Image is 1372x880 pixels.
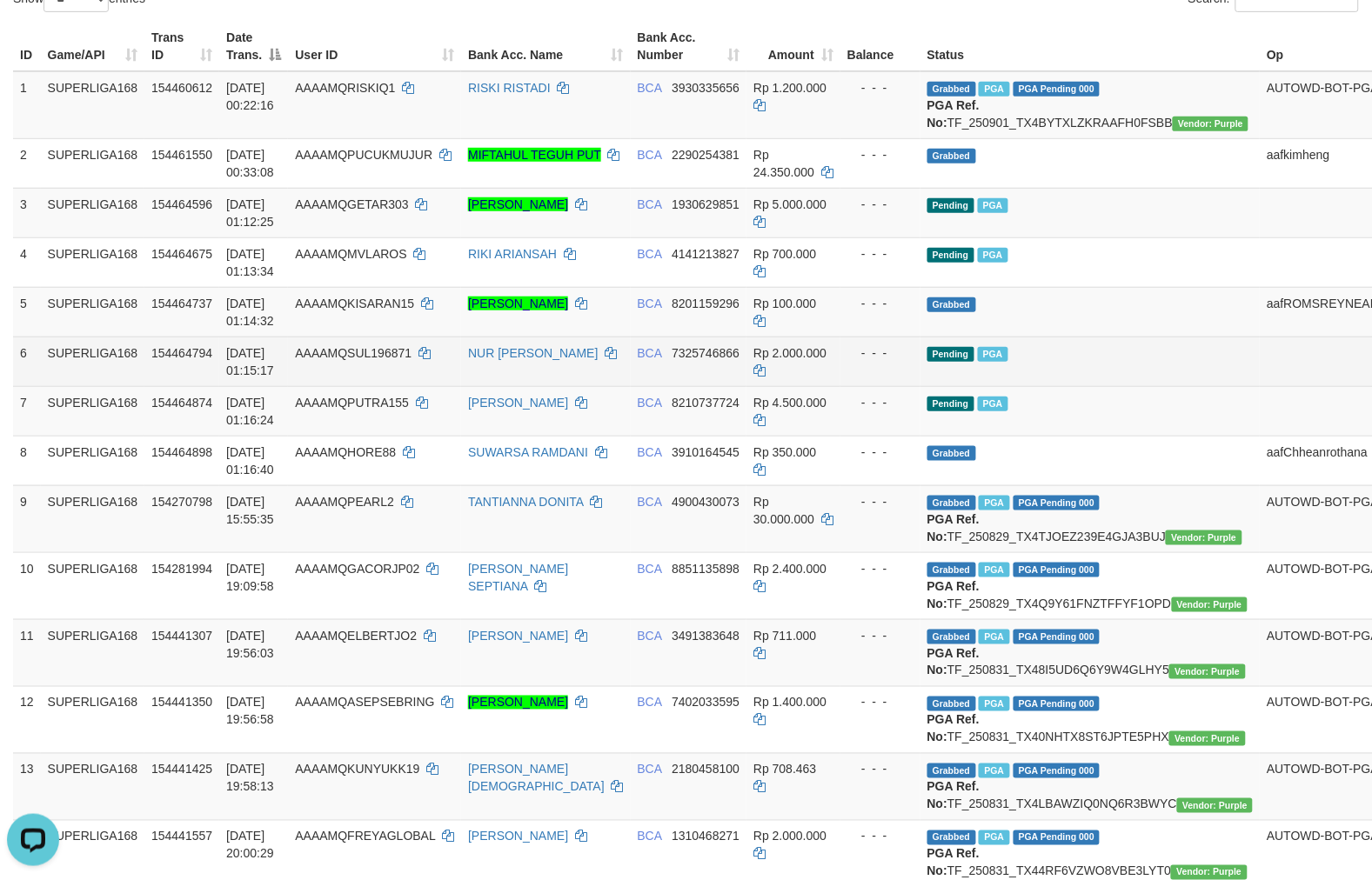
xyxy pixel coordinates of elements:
a: SUWARSA RAMDANI [468,445,588,459]
span: Rp 4.500.000 [753,396,827,410]
span: Grabbed [927,82,976,97]
span: PGA Pending [1014,763,1101,778]
b: PGA Ref. No: [927,579,980,610]
span: Grabbed [927,563,976,577]
span: 154441307 [151,629,212,643]
span: Pending [927,397,974,411]
td: 5 [13,287,41,337]
td: 10 [13,552,41,619]
div: - - - [847,245,914,263]
span: Copy 8851135898 to clipboard [672,562,740,576]
th: Amount: activate to sort column ascending [746,22,840,71]
span: Rp 5.000.000 [753,197,827,211]
span: [DATE] 00:33:08 [226,148,274,179]
span: Copy 4141213827 to clipboard [672,247,740,261]
a: MIFTAHUL TEGUH PUT [468,148,601,162]
b: PGA Ref. No: [927,512,980,543]
b: PGA Ref. No: [927,713,980,744]
span: [DATE] 01:15:17 [226,346,274,377]
td: SUPERLIGA168 [41,237,145,287]
span: Vendor URL: https://trx4.1velocity.biz [1169,664,1245,679]
div: - - - [847,443,914,461]
td: SUPERLIGA168 [41,287,145,337]
th: ID [13,22,41,71]
td: 13 [13,753,41,820]
span: Grabbed [927,697,976,711]
span: Grabbed [927,149,976,163]
div: - - - [847,761,914,778]
div: - - - [847,828,914,845]
span: 154460612 [151,81,212,95]
span: PGA Pending [1014,563,1101,577]
td: 9 [13,485,41,552]
span: Marked by aafmaleo [979,496,1009,510]
span: AAAAMQRISKIQ1 [295,81,395,95]
span: Marked by aafnonsreyleab [978,397,1008,411]
span: AAAAMQELBERTJO2 [295,629,417,643]
td: 2 [13,138,41,188]
span: Copy 2290254381 to clipboard [672,148,740,162]
span: 154461550 [151,148,212,162]
span: Vendor URL: https://trx4.1velocity.biz [1172,597,1248,612]
span: Pending [927,347,974,362]
span: Copy 8201159296 to clipboard [672,297,740,310]
span: Copy 3930335656 to clipboard [672,81,740,95]
span: Vendor URL: https://trx4.1velocity.biz [1177,798,1253,813]
span: [DATE] 01:14:32 [226,297,274,328]
button: Open LiveChat chat widget [7,7,59,59]
span: Rp 700.000 [753,247,816,261]
span: Vendor URL: https://trx4.1velocity.biz [1169,731,1245,746]
span: [DATE] 19:58:13 [226,763,274,794]
span: Copy 3491383648 to clipboard [672,629,740,643]
td: 1 [13,71,41,139]
span: 154281994 [151,562,212,576]
span: [DATE] 19:09:58 [226,562,274,593]
span: Rp 30.000.000 [753,495,814,526]
b: PGA Ref. No: [927,780,980,811]
a: [PERSON_NAME] [468,696,568,710]
span: [DATE] 15:55:35 [226,495,274,526]
span: Grabbed [927,763,976,778]
th: Game/API: activate to sort column ascending [41,22,145,71]
span: BCA [638,562,662,576]
td: SUPERLIGA168 [41,386,145,436]
span: [DATE] 20:00:29 [226,830,274,861]
td: 4 [13,237,41,287]
span: BCA [638,696,662,710]
span: 154441425 [151,763,212,777]
span: BCA [638,197,662,211]
span: AAAAMQGACORJP02 [295,562,419,576]
span: AAAAMQASEPSEBRING [295,696,434,710]
span: BCA [638,495,662,509]
td: TF_250831_TX40NHTX8ST6JPTE5PHX [920,686,1261,753]
span: BCA [638,396,662,410]
div: - - - [847,146,914,163]
td: TF_250829_TX4Q9Y61FNZTFFYF1OPD [920,552,1261,619]
span: [DATE] 01:16:24 [226,396,274,427]
div: - - - [847,627,914,644]
span: BCA [638,346,662,360]
span: 154464874 [151,396,212,410]
span: 154464675 [151,247,212,261]
b: PGA Ref. No: [927,646,980,677]
span: Copy 8210737724 to clipboard [672,396,740,410]
a: [PERSON_NAME] [468,197,568,211]
a: [PERSON_NAME] [468,297,568,310]
th: Balance [840,22,920,71]
span: AAAAMQPUTRA155 [295,396,409,410]
td: SUPERLIGA168 [41,436,145,485]
span: Rp 711.000 [753,629,816,643]
span: [DATE] 01:16:40 [226,445,274,477]
span: 154464737 [151,297,212,310]
a: RISKI RISTADI [468,81,551,95]
td: 7 [13,386,41,436]
div: - - - [847,196,914,213]
span: 154464898 [151,445,212,459]
span: Rp 708.463 [753,763,816,777]
b: PGA Ref. No: [927,98,980,130]
td: 12 [13,686,41,753]
span: Copy 2180458100 to clipboard [672,763,740,777]
span: Rp 100.000 [753,297,816,310]
th: Bank Acc. Number: activate to sort column ascending [631,22,747,71]
span: 154270798 [151,495,212,509]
